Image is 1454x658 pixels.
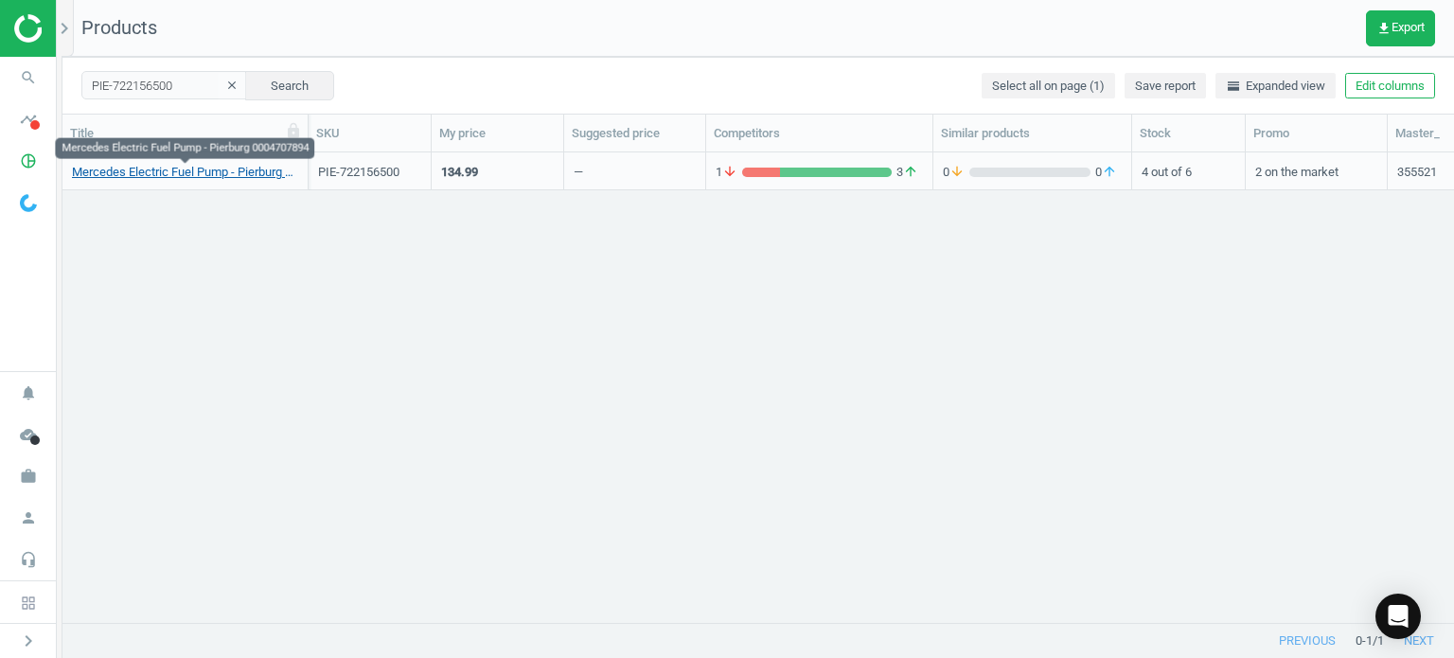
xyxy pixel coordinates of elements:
[441,164,478,181] div: 134.99
[55,137,314,158] div: Mercedes Electric Fuel Pump - Pierburg 0004707894
[1375,594,1421,639] div: Open Intercom Messenger
[1215,73,1336,99] button: horizontal_splitExpanded view
[1142,154,1235,187] div: 4 out of 6
[1255,154,1377,187] div: 2 on the market
[1259,624,1356,658] button: previous
[1376,21,1392,36] i: get_app
[53,17,76,40] i: chevron_right
[943,164,969,181] span: 0
[1376,21,1425,36] span: Export
[892,164,923,181] span: 3
[20,194,37,212] img: wGWNvw8QSZomAAAAABJRU5ErkJggg==
[17,630,40,652] i: chevron_right
[1102,164,1117,181] i: arrow_upward
[1373,632,1384,649] span: / 1
[941,125,1124,142] div: Similar products
[1345,73,1435,99] button: Edit columns
[1135,78,1196,95] span: Save report
[10,375,46,411] i: notifications
[10,60,46,96] i: search
[10,500,46,536] i: person
[72,164,298,181] a: Mercedes Electric Fuel Pump - Pierburg 0004707894
[1356,632,1373,649] span: 0 - 1
[574,164,583,187] div: —
[1226,78,1325,95] span: Expanded view
[10,542,46,578] i: headset_mic
[1140,125,1237,142] div: Stock
[5,629,52,653] button: chevron_right
[1384,624,1454,658] button: next
[10,143,46,179] i: pie_chart_outlined
[318,164,421,181] div: PIE-722156500
[1253,125,1379,142] div: Promo
[722,164,737,181] i: arrow_downward
[218,73,246,99] button: clear
[316,125,423,142] div: SKU
[716,164,742,181] span: 1
[81,71,247,99] input: SKU/Title search
[1090,164,1122,181] span: 0
[982,73,1115,99] button: Select all on page (1)
[1226,79,1241,94] i: horizontal_split
[81,16,157,39] span: Products
[1366,10,1435,46] button: get_appExport
[949,164,965,181] i: arrow_downward
[14,14,149,43] img: ajHJNr6hYgQAAAAASUVORK5CYII=
[439,125,556,142] div: My price
[714,125,925,142] div: Competitors
[1125,73,1206,99] button: Save report
[992,78,1105,95] span: Select all on page (1)
[10,417,46,453] i: cloud_done
[245,71,334,99] button: Search
[62,152,1454,609] div: grid
[10,458,46,494] i: work
[572,125,698,142] div: Suggested price
[70,125,300,142] div: Title
[225,79,239,92] i: clear
[903,164,918,181] i: arrow_upward
[10,101,46,137] i: timeline
[1397,164,1437,187] div: 355521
